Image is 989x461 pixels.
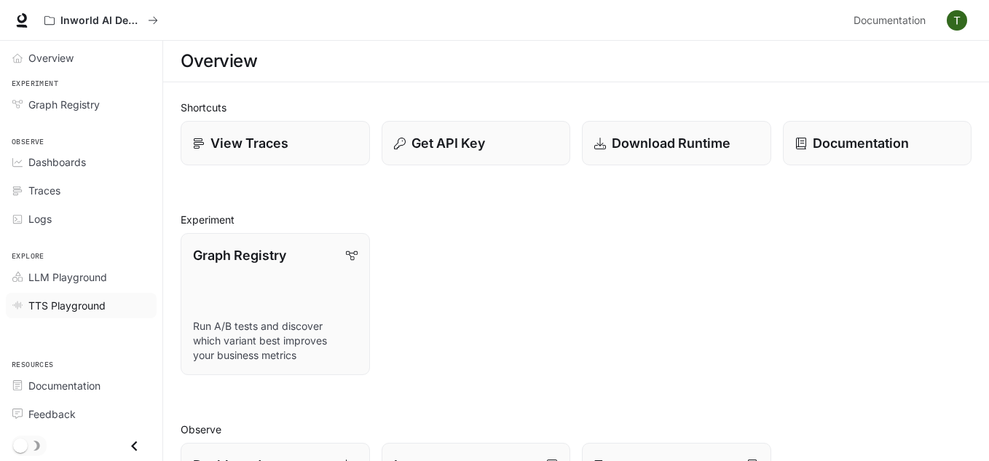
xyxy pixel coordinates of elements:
a: Traces [6,178,157,203]
img: User avatar [947,10,967,31]
button: Get API Key [382,121,571,165]
a: Graph Registry [6,92,157,117]
a: Documentation [848,6,937,35]
span: Documentation [854,12,926,30]
span: Feedback [28,406,76,422]
button: All workspaces [38,6,165,35]
span: LLM Playground [28,269,107,285]
span: Traces [28,183,60,198]
a: TTS Playground [6,293,157,318]
a: Logs [6,206,157,232]
p: Documentation [813,133,909,153]
button: Close drawer [118,431,151,461]
a: Feedback [6,401,157,427]
p: Inworld AI Demos [60,15,142,27]
a: Documentation [783,121,972,165]
span: Logs [28,211,52,226]
a: View Traces [181,121,370,165]
span: TTS Playground [28,298,106,313]
a: Dashboards [6,149,157,175]
h2: Shortcuts [181,100,972,115]
a: Download Runtime [582,121,771,165]
p: Run A/B tests and discover which variant best improves your business metrics [193,319,358,363]
h2: Observe [181,422,972,437]
span: Overview [28,50,74,66]
span: Graph Registry [28,97,100,112]
span: Dashboards [28,154,86,170]
p: View Traces [210,133,288,153]
p: Download Runtime [612,133,730,153]
h1: Overview [181,47,257,76]
a: LLM Playground [6,264,157,290]
p: Graph Registry [193,245,286,265]
button: User avatar [942,6,972,35]
a: Overview [6,45,157,71]
span: Dark mode toggle [13,437,28,453]
span: Documentation [28,378,101,393]
a: Graph RegistryRun A/B tests and discover which variant best improves your business metrics [181,233,370,375]
h2: Experiment [181,212,972,227]
a: Documentation [6,373,157,398]
p: Get API Key [411,133,485,153]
